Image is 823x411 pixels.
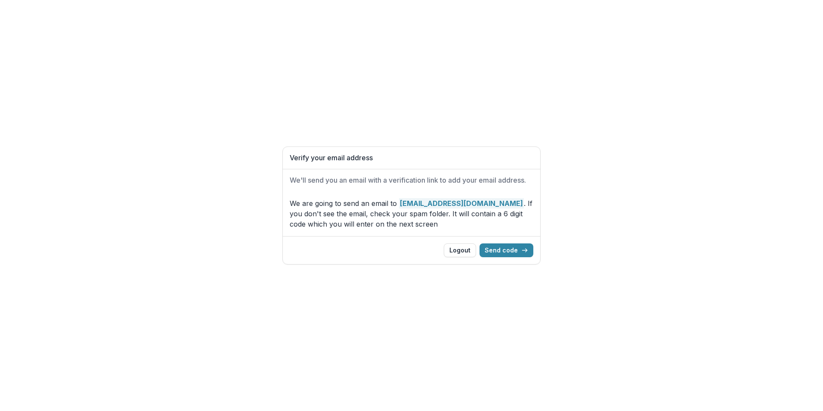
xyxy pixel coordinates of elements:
[480,243,533,257] button: Send code
[444,243,476,257] button: Logout
[290,176,533,184] h2: We'll send you an email with a verification link to add your email address.
[290,154,533,162] h1: Verify your email address
[399,198,524,209] strong: [EMAIL_ADDRESS][DOMAIN_NAME]
[290,198,533,229] p: We are going to send an email to . If you don't see the email, check your spam folder. It will co...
